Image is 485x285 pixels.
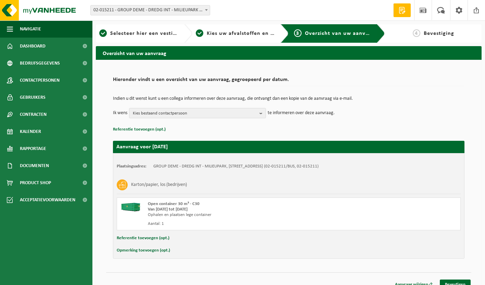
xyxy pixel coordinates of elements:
[113,125,166,134] button: Referentie toevoegen (opt.)
[99,29,107,37] span: 1
[20,21,41,38] span: Navigatie
[424,31,454,36] span: Bevestiging
[133,108,257,119] span: Kies bestaand contactpersoon
[20,123,41,140] span: Kalender
[148,207,188,212] strong: Van [DATE] tot [DATE]
[413,29,420,37] span: 4
[99,29,179,38] a: 1Selecteer hier een vestiging
[120,201,141,212] img: HK-XC-30-GN-00.png
[207,31,301,36] span: Kies uw afvalstoffen en recipiënten
[20,55,60,72] span: Bedrijfsgegevens
[20,38,46,55] span: Dashboard
[131,179,187,190] h3: Karton/papier, los (bedrijven)
[148,221,316,227] div: Aantal: 1
[129,108,266,118] button: Kies bestaand contactpersoon
[20,106,47,123] span: Contracten
[113,77,464,86] h2: Hieronder vindt u een overzicht van uw aanvraag, gegroepeerd per datum.
[20,89,46,106] span: Gebruikers
[110,31,184,36] span: Selecteer hier een vestiging
[294,29,302,37] span: 3
[117,164,146,168] strong: Plaatsingsadres:
[305,31,377,36] span: Overzicht van uw aanvraag
[20,157,49,174] span: Documenten
[20,191,75,208] span: Acceptatievoorwaarden
[196,29,203,37] span: 2
[20,140,46,157] span: Rapportage
[148,212,316,218] div: Ophalen en plaatsen lege container
[116,144,168,150] strong: Aanvraag voor [DATE]
[90,5,210,15] span: 02-015211 - GROUP DEME - DREDG INT - MILIEUPARK - ZWIJNDRECHT
[148,202,200,206] span: Open container 30 m³ - C30
[96,46,482,59] h2: Overzicht van uw aanvraag
[117,234,169,243] button: Referentie toevoegen (opt.)
[20,174,51,191] span: Product Shop
[3,270,114,285] iframe: chat widget
[196,29,275,38] a: 2Kies uw afvalstoffen en recipiënten
[20,72,60,89] span: Contactpersonen
[117,246,170,255] button: Opmerking toevoegen (opt.)
[153,164,319,169] td: GROUP DEME - DREDG INT - MILIEUPARK, [STREET_ADDRESS] (02-015211/BUS, 02-015211)
[113,108,127,118] p: Ik wens
[268,108,335,118] p: te informeren over deze aanvraag.
[91,5,210,15] span: 02-015211 - GROUP DEME - DREDG INT - MILIEUPARK - ZWIJNDRECHT
[113,96,464,101] p: Indien u dit wenst kunt u een collega informeren over deze aanvraag, die ontvangt dan een kopie v...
